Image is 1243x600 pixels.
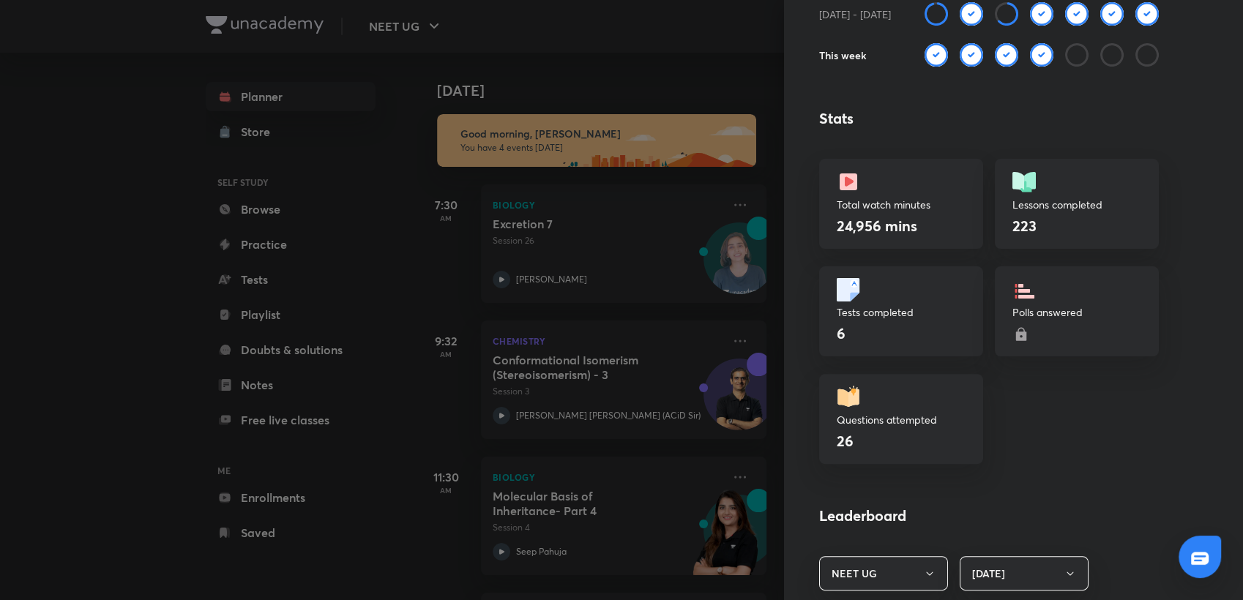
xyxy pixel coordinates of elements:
h6: [DATE] - [DATE] [819,7,891,22]
img: check rounded [960,2,983,26]
p: Lessons completed [1012,197,1141,212]
h4: 24,956 mins [837,216,917,236]
img: check rounded [1065,2,1089,26]
img: check rounded [925,43,948,67]
p: Questions attempted [837,412,966,427]
img: check rounded [1135,2,1159,26]
h4: 26 [837,431,854,451]
img: check rounded [1030,43,1053,67]
button: NEET UG [819,556,948,590]
h4: 223 [1012,216,1037,236]
h4: Leaderboard [819,505,1159,527]
button: [DATE] [960,556,1089,590]
img: check rounded [1100,2,1124,26]
h4: Stats [819,108,1159,130]
img: check rounded [995,43,1018,67]
img: check rounded [960,43,983,67]
h4: 6 [837,323,846,343]
img: check rounded [1030,2,1053,26]
p: Polls answered [1012,304,1141,320]
h6: This week [819,48,866,63]
p: Tests completed [837,304,966,320]
p: Total watch minutes [837,197,966,212]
